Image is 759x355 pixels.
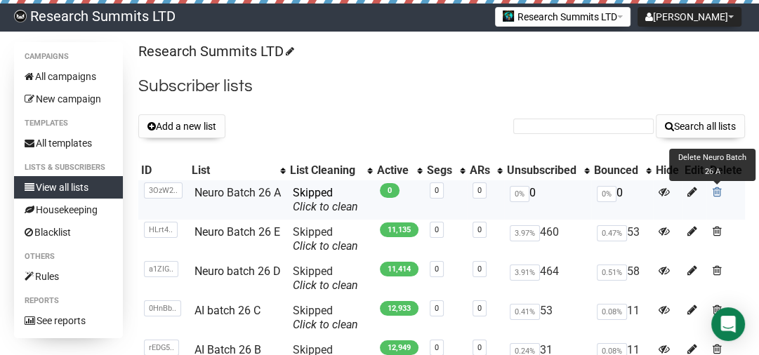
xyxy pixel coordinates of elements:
span: 0% [510,186,529,202]
button: Search all lists [656,114,745,138]
img: bccbfd5974049ef095ce3c15df0eef5a [14,10,27,22]
img: 2.jpg [503,11,514,22]
a: View all lists [14,176,123,199]
a: 0 [435,343,439,352]
li: Campaigns [14,48,123,65]
div: List Cleaning [290,163,360,177]
a: Housekeeping [14,199,123,221]
span: Skipped [293,186,358,213]
th: Unsubscribed: No sort applied, activate to apply an ascending sort [504,161,591,180]
span: 12,949 [380,340,418,355]
a: 0 [477,264,482,274]
a: All templates [14,132,123,154]
a: Neuro Batch 26 A [194,186,281,199]
div: Open Intercom Messenger [711,307,745,341]
a: 0 [435,186,439,195]
td: 0 [591,180,653,220]
li: Templates [14,115,123,132]
th: List Cleaning: No sort applied, activate to apply an ascending sort [287,161,374,180]
span: 3.91% [510,264,540,281]
li: Reports [14,293,123,309]
span: 0% [597,186,616,202]
span: HLrt4.. [144,222,178,238]
a: 0 [435,264,439,274]
th: List: No sort applied, activate to apply an ascending sort [189,161,287,180]
div: Hide [656,163,679,177]
span: 0.47% [597,225,627,241]
a: Neuro batch 26 D [194,264,281,278]
div: ARs [470,163,490,177]
a: Click to clean [293,318,358,331]
a: Rules [14,265,123,288]
a: AI batch 26 C [194,304,260,317]
div: Segs [427,163,452,177]
a: 0 [435,304,439,313]
button: [PERSON_NAME] [638,7,741,27]
span: 3.97% [510,225,540,241]
a: All campaigns [14,65,123,88]
td: 53 [504,298,591,337]
a: 0 [477,343,482,352]
div: Unsubscribed [507,163,577,177]
span: 0HnBb.. [144,300,181,316]
span: 0.08% [597,304,627,320]
span: Skipped [293,304,358,331]
td: 53 [591,220,653,259]
button: Research Summits LTD [495,7,631,27]
span: 3OzW2.. [144,182,183,199]
h2: Subscriber lists [138,74,745,99]
span: 11,135 [380,222,418,237]
button: Add a new list [138,114,225,138]
td: 464 [504,259,591,298]
div: Active [377,163,411,177]
td: 0 [504,180,591,220]
a: Blacklist [14,221,123,243]
div: List [192,163,273,177]
a: 0 [477,186,482,195]
span: 12,933 [380,301,418,316]
span: 0.41% [510,304,540,320]
div: Bounced [594,163,639,177]
a: New campaign [14,88,123,110]
a: Click to clean [293,239,358,253]
li: Others [14,248,123,265]
td: 11 [591,298,653,337]
div: ID [141,163,186,177]
span: Skipped [293,264,358,292]
a: Research Summits LTD [138,43,292,60]
th: ARs: No sort applied, activate to apply an ascending sort [467,161,504,180]
a: 0 [477,304,482,313]
span: 0.51% [597,264,627,281]
th: Hide: No sort applied, sorting is disabled [653,161,682,180]
span: Skipped [293,225,358,253]
a: See reports [14,309,123,332]
td: 58 [591,259,653,298]
a: Neuro Batch 26 E [194,225,280,239]
th: Segs: No sort applied, activate to apply an ascending sort [424,161,466,180]
a: Click to clean [293,279,358,292]
div: Delete Neuro Batch 26 A [669,149,755,181]
a: Click to clean [293,200,358,213]
span: 11,414 [380,262,418,276]
li: Lists & subscribers [14,159,123,176]
th: Bounced: No sort applied, activate to apply an ascending sort [591,161,653,180]
a: 0 [477,225,482,234]
a: 0 [435,225,439,234]
span: a1ZIG.. [144,261,178,277]
td: 460 [504,220,591,259]
span: 0 [380,183,400,198]
th: ID: No sort applied, sorting is disabled [138,161,189,180]
th: Active: No sort applied, activate to apply an ascending sort [374,161,425,180]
